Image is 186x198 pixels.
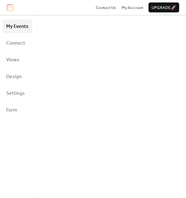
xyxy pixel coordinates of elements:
a: Views [2,53,32,67]
span: Settings [6,89,25,99]
button: Upgrade🚀 [148,2,179,12]
a: Connect [2,36,32,50]
a: My Events [2,20,32,33]
span: Design [6,72,22,82]
a: Design [2,70,32,83]
span: Views [6,55,20,65]
a: Form [2,103,32,117]
a: Contact Us [96,4,116,11]
a: My Account [122,4,143,11]
span: My Events [6,22,29,32]
a: Settings [2,86,32,100]
img: logo [7,4,13,11]
span: My Account [122,5,143,11]
span: Form [6,105,17,115]
span: Connect [6,38,25,48]
span: Upgrade 🚀 [152,5,176,11]
span: Contact Us [96,5,116,11]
